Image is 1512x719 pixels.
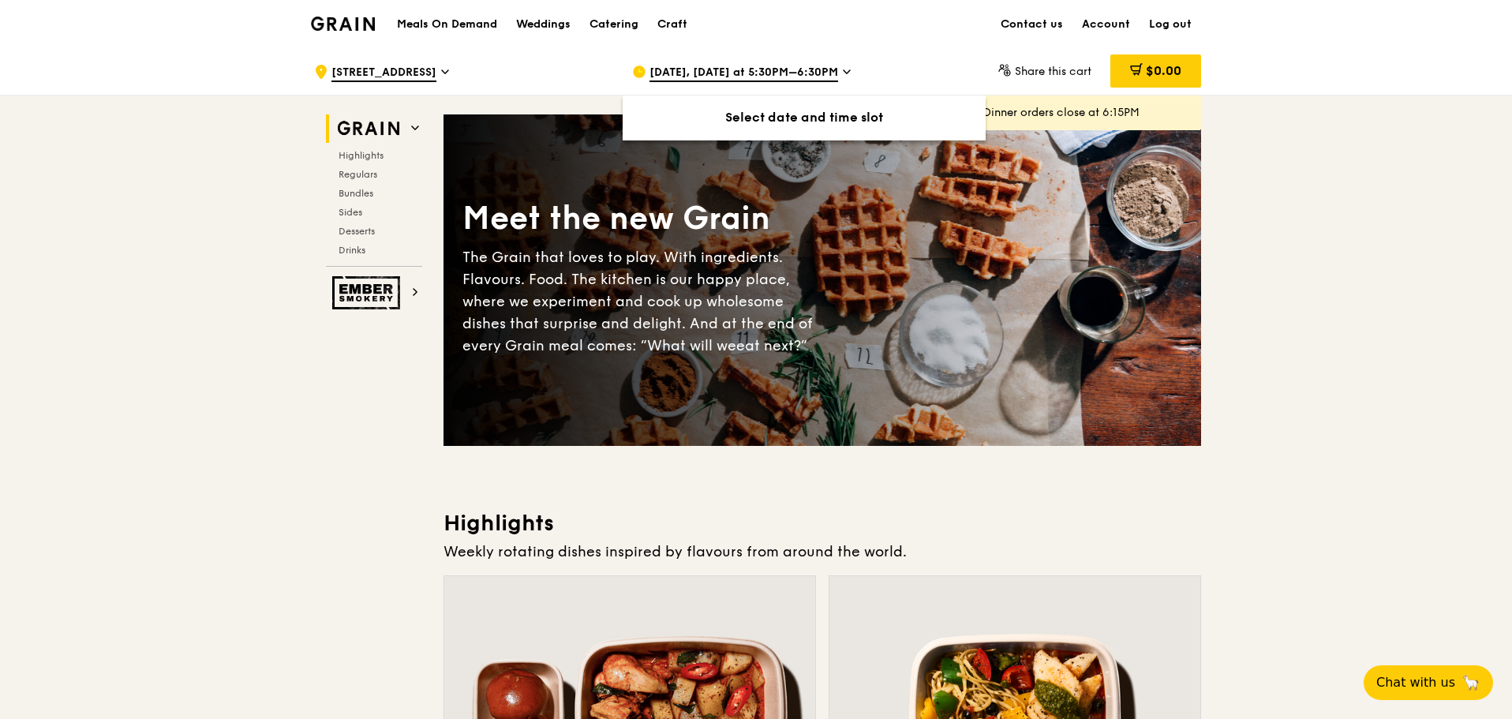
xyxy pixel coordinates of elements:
[736,337,807,354] span: eat next?”
[991,1,1072,48] a: Contact us
[589,1,638,48] div: Catering
[649,65,838,82] span: [DATE], [DATE] at 5:30PM–6:30PM
[339,226,375,237] span: Desserts
[657,1,687,48] div: Craft
[443,541,1201,563] div: Weekly rotating dishes inspired by flavours from around the world.
[339,245,365,256] span: Drinks
[332,276,405,309] img: Ember Smokery web logo
[311,17,375,31] img: Grain
[339,169,377,180] span: Regulars
[462,197,822,240] div: Meet the new Grain
[339,207,362,218] span: Sides
[983,105,1188,121] div: Dinner orders close at 6:15PM
[1364,665,1493,700] button: Chat with us🦙
[1146,63,1181,78] span: $0.00
[623,108,986,127] div: Select date and time slot
[1461,673,1480,692] span: 🦙
[339,188,373,199] span: Bundles
[331,65,436,82] span: [STREET_ADDRESS]
[462,246,822,357] div: The Grain that loves to play. With ingredients. Flavours. Food. The kitchen is our happy place, w...
[397,17,497,32] h1: Meals On Demand
[1376,673,1455,692] span: Chat with us
[507,1,580,48] a: Weddings
[580,1,648,48] a: Catering
[443,509,1201,537] h3: Highlights
[516,1,571,48] div: Weddings
[339,150,384,161] span: Highlights
[1015,65,1091,78] span: Share this cart
[332,114,405,143] img: Grain web logo
[1140,1,1201,48] a: Log out
[1072,1,1140,48] a: Account
[648,1,697,48] a: Craft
